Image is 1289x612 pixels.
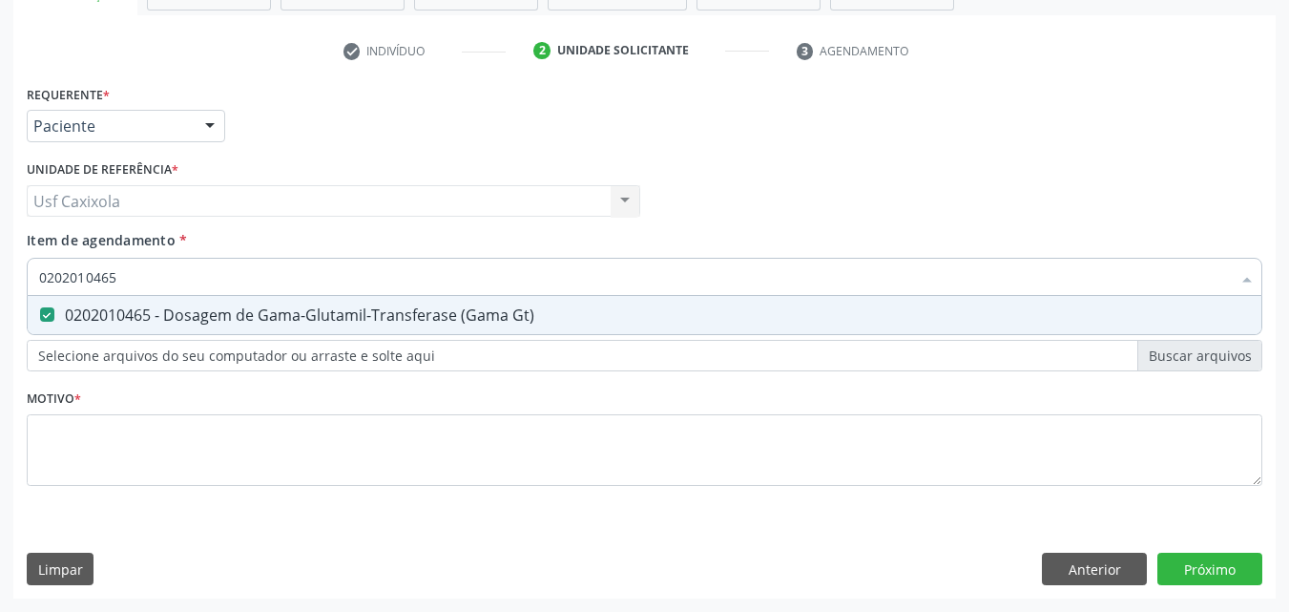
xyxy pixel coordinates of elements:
label: Unidade de referência [27,156,178,185]
label: Motivo [27,385,81,414]
button: Limpar [27,553,94,585]
input: Buscar por procedimentos [39,258,1231,296]
label: Requerente [27,80,110,110]
div: 0202010465 - Dosagem de Gama-Glutamil-Transferase (Gama Gt) [39,307,1250,323]
button: Anterior [1042,553,1147,585]
button: Próximo [1157,553,1262,585]
div: 2 [533,42,551,59]
div: Unidade solicitante [557,42,689,59]
span: Paciente [33,116,186,136]
span: Item de agendamento [27,231,176,249]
